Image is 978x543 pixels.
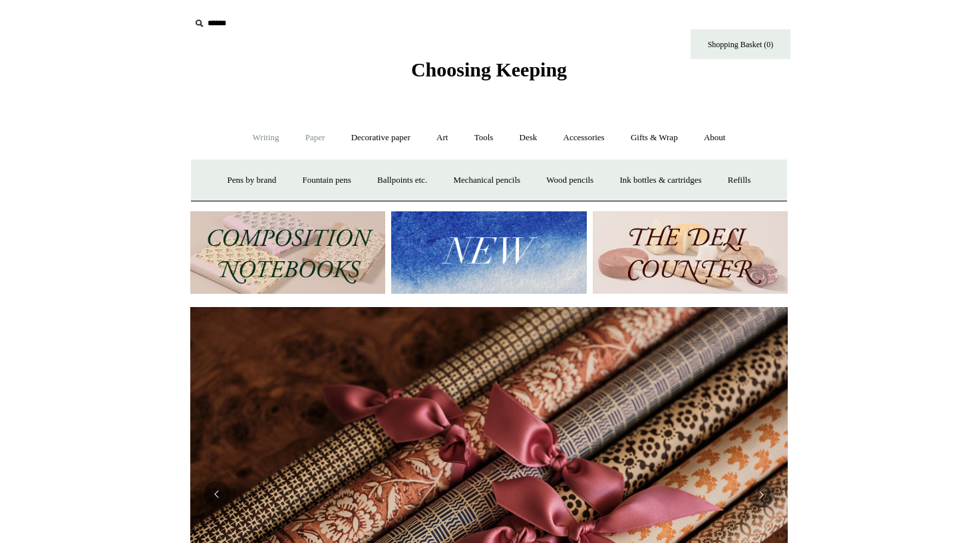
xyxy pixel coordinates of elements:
[692,120,738,156] a: About
[441,163,532,198] a: Mechanical pencils
[508,120,550,156] a: Desk
[462,120,506,156] a: Tools
[365,163,439,198] a: Ballpoints etc.
[534,163,605,198] a: Wood pencils
[716,163,763,198] a: Refills
[391,211,586,294] img: New.jpg__PID:f73bdf93-380a-4a35-bcfe-7823039498e1
[748,481,774,508] button: Next
[411,69,567,78] a: Choosing Keeping
[424,120,460,156] a: Art
[216,163,289,198] a: Pens by brand
[339,120,422,156] a: Decorative paper
[190,211,385,294] img: 202302 Composition ledgers.jpg__PID:69722ee6-fa44-49dd-a067-31375e5d54ec
[607,163,713,198] a: Ink bottles & cartridges
[241,120,291,156] a: Writing
[552,120,617,156] a: Accessories
[204,481,230,508] button: Previous
[593,211,788,294] img: The Deli Counter
[290,163,363,198] a: Fountain pens
[619,120,690,156] a: Gifts & Wrap
[293,120,337,156] a: Paper
[411,58,567,80] span: Choosing Keeping
[691,29,790,59] a: Shopping Basket (0)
